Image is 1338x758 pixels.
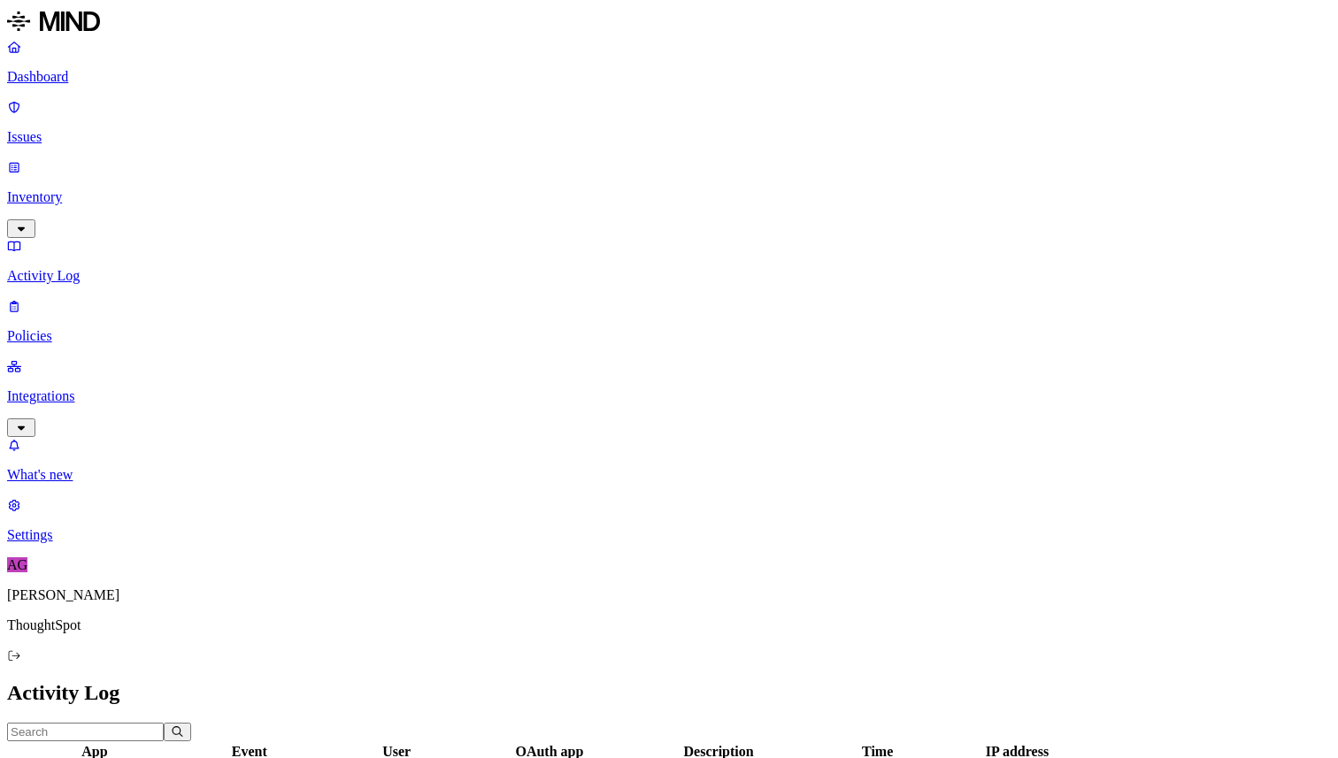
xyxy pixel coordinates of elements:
a: Settings [7,497,1331,543]
img: MIND [7,7,100,35]
a: Integrations [7,358,1331,434]
a: Policies [7,298,1331,344]
span: AG [7,557,27,572]
p: What's new [7,467,1331,483]
h2: Activity Log [7,681,1331,705]
a: MIND [7,7,1331,39]
p: Dashboard [7,69,1331,85]
a: Inventory [7,159,1331,235]
a: Dashboard [7,39,1331,85]
p: Settings [7,527,1331,543]
a: Issues [7,99,1331,145]
p: Integrations [7,388,1331,404]
input: Search [7,723,164,741]
p: Issues [7,129,1331,145]
a: Activity Log [7,238,1331,284]
p: Policies [7,328,1331,344]
p: Activity Log [7,268,1331,284]
a: What's new [7,437,1331,483]
p: ThoughtSpot [7,617,1331,633]
p: Inventory [7,189,1331,205]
